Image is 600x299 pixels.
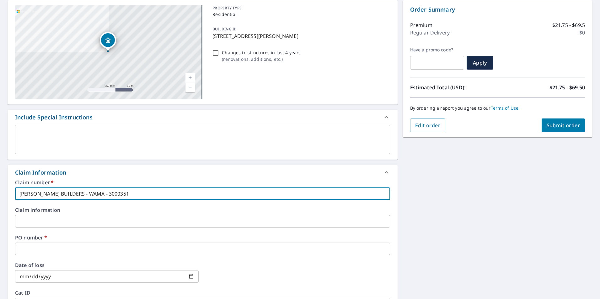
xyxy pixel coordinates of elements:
[410,84,498,91] p: Estimated Total (USD):
[8,165,398,180] div: Claim Information
[15,168,66,177] div: Claim Information
[15,290,390,295] label: Cat ID
[15,180,390,185] label: Claim number
[212,26,237,32] p: BUILDING ID
[467,56,493,70] button: Apply
[491,105,519,111] a: Terms of Use
[410,47,464,53] label: Have a promo code?
[579,29,585,36] p: $0
[552,21,585,29] p: $21.75 - $69.5
[222,49,301,56] p: Changes to structures in last 4 years
[410,29,450,36] p: Regular Delivery
[100,32,116,51] div: Dropped pin, building 1, Residential property, 91 Hamilton Rd Waltham, MA 02453
[212,32,387,40] p: [STREET_ADDRESS][PERSON_NAME]
[410,5,585,14] p: Order Summary
[472,59,488,66] span: Apply
[542,118,585,132] button: Submit order
[410,21,432,29] p: Premium
[410,105,585,111] p: By ordering a report you agree to our
[410,118,446,132] button: Edit order
[15,207,390,212] label: Claim information
[549,84,585,91] p: $21.75 - $69.50
[15,263,199,268] label: Date of loss
[15,235,390,240] label: PO number
[212,5,387,11] p: PROPERTY TYPE
[547,122,580,129] span: Submit order
[15,113,93,122] div: Include Special Instructions
[222,56,301,62] p: ( renovations, additions, etc. )
[185,73,195,82] a: Current Level 17, Zoom In
[415,122,441,129] span: Edit order
[185,82,195,92] a: Current Level 17, Zoom Out
[212,11,387,18] p: Residential
[8,110,398,125] div: Include Special Instructions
